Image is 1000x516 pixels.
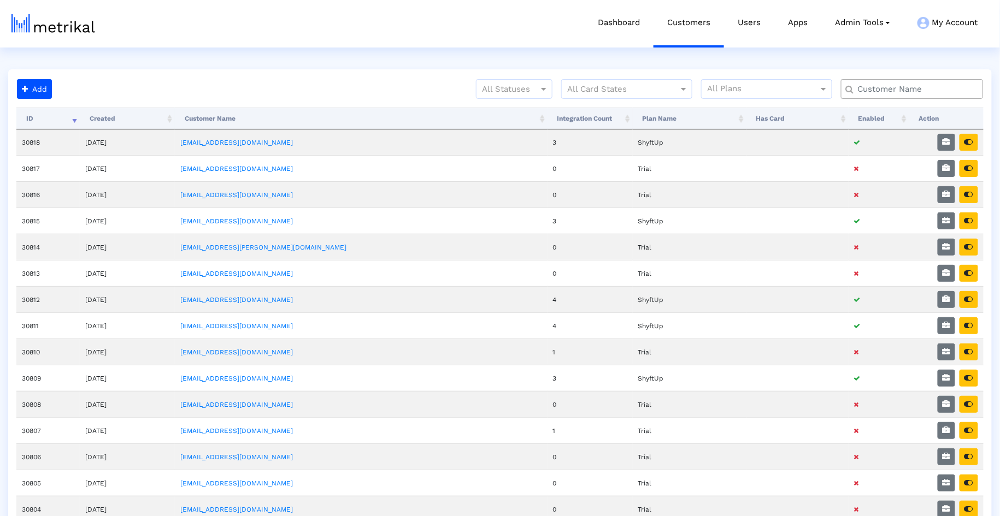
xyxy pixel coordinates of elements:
input: All Plans [707,82,820,97]
td: Trial [633,417,746,443]
td: [DATE] [80,207,175,234]
td: ShyftUp [633,365,746,391]
td: 30811 [16,312,80,339]
th: Enabled: activate to sort column ascending [849,108,909,129]
td: 4 [548,312,633,339]
td: 0 [548,234,633,260]
td: [DATE] [80,470,175,496]
a: [EMAIL_ADDRESS][DOMAIN_NAME] [180,139,293,146]
td: Trial [633,391,746,417]
td: [DATE] [80,155,175,181]
td: 30808 [16,391,80,417]
td: Trial [633,260,746,286]
td: 0 [548,391,633,417]
td: 30817 [16,155,80,181]
td: [DATE] [80,365,175,391]
td: Trial [633,234,746,260]
td: [DATE] [80,339,175,365]
th: Has Card: activate to sort column ascending [746,108,849,129]
a: [EMAIL_ADDRESS][PERSON_NAME][DOMAIN_NAME] [180,244,346,251]
td: 30818 [16,129,80,155]
td: [DATE] [80,286,175,312]
a: [EMAIL_ADDRESS][DOMAIN_NAME] [180,479,293,487]
td: 3 [548,207,633,234]
td: Trial [633,155,746,181]
td: ShyftUp [633,129,746,155]
td: 30814 [16,234,80,260]
td: 4 [548,286,633,312]
td: 30816 [16,181,80,207]
td: 0 [548,443,633,470]
td: Trial [633,339,746,365]
td: 3 [548,129,633,155]
input: Customer Name [850,84,979,95]
td: [DATE] [80,417,175,443]
td: 30813 [16,260,80,286]
td: 1 [548,339,633,365]
td: 3 [548,365,633,391]
td: 30805 [16,470,80,496]
td: [DATE] [80,391,175,417]
td: [DATE] [80,312,175,339]
td: [DATE] [80,129,175,155]
td: ShyftUp [633,286,746,312]
a: [EMAIL_ADDRESS][DOMAIN_NAME] [180,453,293,461]
th: Customer Name: activate to sort column ascending [175,108,547,129]
td: 30815 [16,207,80,234]
td: 0 [548,181,633,207]
a: [EMAIL_ADDRESS][DOMAIN_NAME] [180,191,293,199]
a: [EMAIL_ADDRESS][DOMAIN_NAME] [180,165,293,173]
th: Created: activate to sort column ascending [80,108,175,129]
td: Trial [633,443,746,470]
td: [DATE] [80,443,175,470]
td: 30809 [16,365,80,391]
a: [EMAIL_ADDRESS][DOMAIN_NAME] [180,401,293,408]
td: 0 [548,260,633,286]
img: metrical-logo-light.png [11,14,95,33]
a: [EMAIL_ADDRESS][DOMAIN_NAME] [180,348,293,356]
td: 0 [548,155,633,181]
td: Trial [633,181,746,207]
td: [DATE] [80,234,175,260]
td: 30812 [16,286,80,312]
td: ShyftUp [633,207,746,234]
a: [EMAIL_ADDRESS][DOMAIN_NAME] [180,296,293,304]
th: Integration Count: activate to sort column ascending [548,108,633,129]
td: 0 [548,470,633,496]
th: Action [909,108,984,129]
td: 30806 [16,443,80,470]
a: [EMAIL_ADDRESS][DOMAIN_NAME] [180,375,293,382]
td: 1 [548,417,633,443]
td: 30810 [16,339,80,365]
th: Plan Name: activate to sort column ascending [633,108,746,129]
img: my-account-menu-icon.png [917,17,930,29]
th: ID: activate to sort column ascending [16,108,80,129]
a: [EMAIL_ADDRESS][DOMAIN_NAME] [180,270,293,277]
td: [DATE] [80,260,175,286]
a: [EMAIL_ADDRESS][DOMAIN_NAME] [180,322,293,330]
td: 30807 [16,417,80,443]
a: [EMAIL_ADDRESS][DOMAIN_NAME] [180,427,293,435]
button: Add [17,79,52,99]
a: [EMAIL_ADDRESS][DOMAIN_NAME] [180,506,293,513]
td: ShyftUp [633,312,746,339]
input: All Card States [567,82,667,97]
td: Trial [633,470,746,496]
td: [DATE] [80,181,175,207]
a: [EMAIL_ADDRESS][DOMAIN_NAME] [180,217,293,225]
